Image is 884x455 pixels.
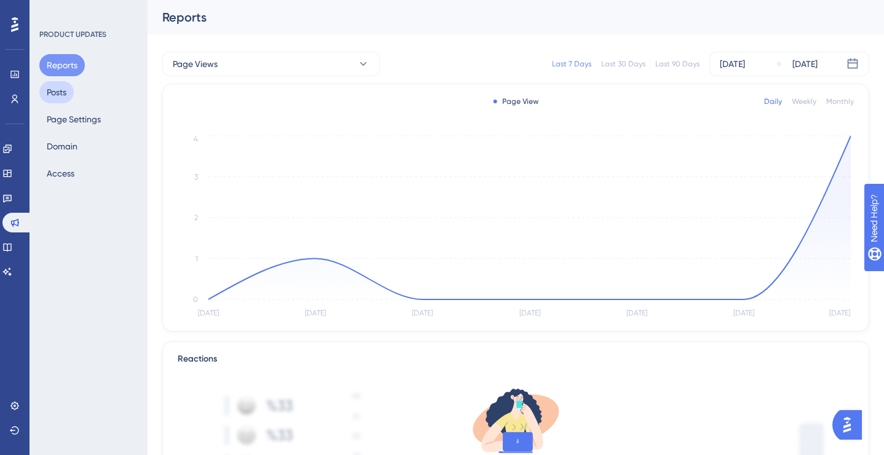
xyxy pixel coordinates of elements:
tspan: 4 [194,135,198,143]
button: Reports [39,54,85,76]
div: Reports [162,9,839,26]
tspan: [DATE] [626,309,647,317]
button: Domain [39,135,85,157]
tspan: 0 [193,295,198,304]
tspan: 3 [194,173,198,181]
div: Page View [494,97,539,106]
tspan: [DATE] [198,309,219,317]
div: [DATE] [792,57,818,71]
tspan: [DATE] [519,309,540,317]
button: Page Views [162,52,380,76]
div: [DATE] [720,57,745,71]
iframe: UserGuiding AI Assistant Launcher [832,406,869,443]
button: Posts [39,81,74,103]
tspan: [DATE] [829,309,850,317]
div: Last 30 Days [601,59,645,69]
div: Weekly [792,97,816,106]
tspan: 2 [194,213,198,222]
button: Access [39,162,82,184]
div: PRODUCT UPDATES [39,30,106,39]
tspan: [DATE] [733,309,754,317]
tspan: [DATE] [412,309,433,317]
div: Reactions [178,352,854,366]
tspan: 1 [195,255,198,263]
tspan: [DATE] [305,309,326,317]
div: Last 90 Days [655,59,700,69]
span: Page Views [173,57,218,71]
div: Monthly [826,97,854,106]
div: Daily [764,97,782,106]
div: Last 7 Days [552,59,591,69]
span: Need Help? [29,3,77,18]
button: Page Settings [39,108,108,130]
